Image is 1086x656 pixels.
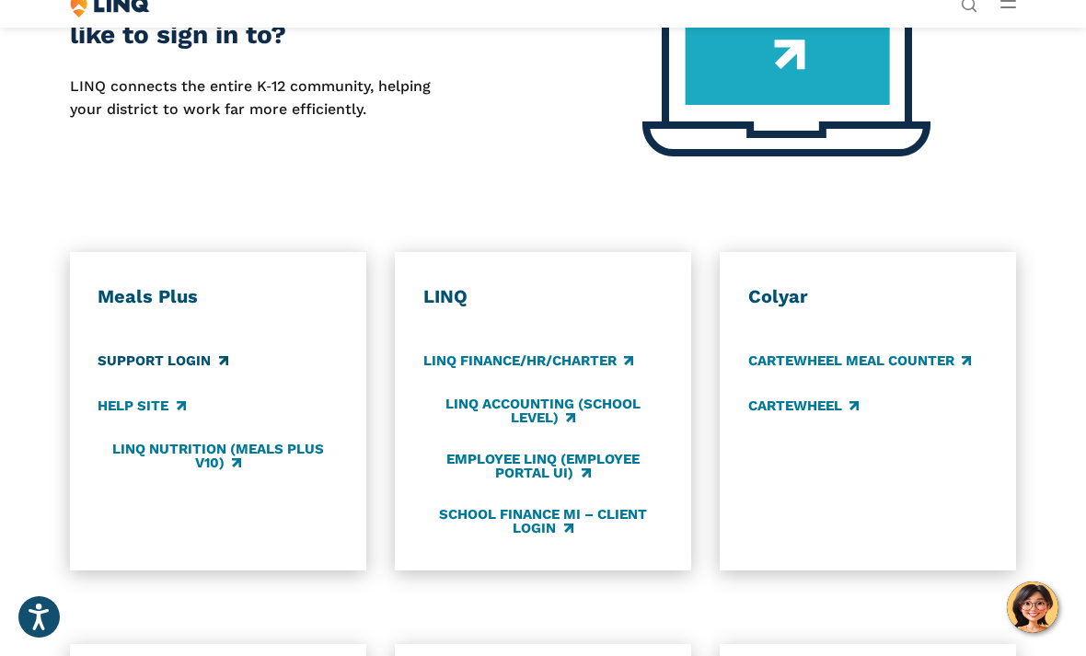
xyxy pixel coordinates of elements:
a: Help Site [98,396,185,416]
a: Employee LINQ (Employee Portal UI) [423,451,664,481]
a: CARTEWHEEL [748,396,859,416]
a: Support Login [98,351,227,371]
button: Hello, have a question? Let’s chat. [1007,581,1058,633]
h3: LINQ [423,285,664,309]
a: LINQ Finance/HR/Charter [423,351,633,371]
a: School Finance MI – Client Login [423,506,664,536]
p: LINQ connects the entire K‑12 community, helping your district to work far more efficiently. [70,75,448,121]
a: LINQ Accounting (school level) [423,396,664,426]
a: CARTEWHEEL Meal Counter [748,351,971,371]
a: LINQ Nutrition (Meals Plus v10) [98,441,338,471]
h3: Colyar [748,285,988,309]
h3: Meals Plus [98,285,338,309]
